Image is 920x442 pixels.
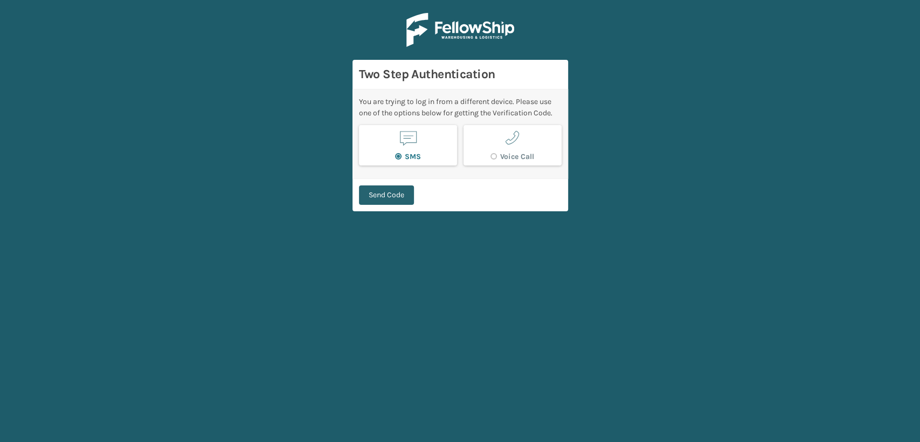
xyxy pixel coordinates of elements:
[395,152,421,161] label: SMS
[359,66,562,82] h3: Two Step Authentication
[359,185,414,205] button: Send Code
[359,96,562,119] div: You are trying to log in from a different device. Please use one of the options below for getting...
[406,13,514,47] img: Logo
[490,152,534,161] label: Voice Call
